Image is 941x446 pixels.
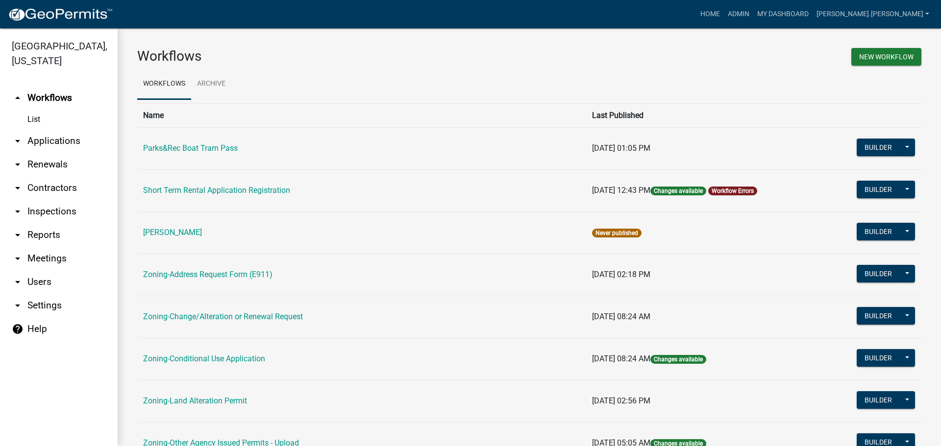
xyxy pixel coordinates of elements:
span: [DATE] 08:24 AM [592,354,650,363]
button: Builder [857,307,900,325]
span: [DATE] 08:24 AM [592,312,650,321]
i: arrow_drop_down [12,159,24,170]
a: Parks&Rec Boat Tram Pass [143,143,238,153]
a: Home [696,5,724,23]
i: arrow_drop_down [12,182,24,194]
a: My Dashboard [753,5,813,23]
a: Zoning-Change/Alteration or Renewal Request [143,312,303,321]
span: [DATE] 01:05 PM [592,143,650,153]
th: Last Published [586,103,826,127]
span: Never published [592,229,642,237]
button: Builder [857,391,900,409]
button: Builder [857,139,900,156]
i: arrow_drop_down [12,300,24,311]
a: Archive [191,69,231,100]
a: Zoning-Conditional Use Application [143,354,265,363]
a: [PERSON_NAME].[PERSON_NAME] [813,5,933,23]
h3: Workflows [137,48,522,65]
a: [PERSON_NAME] [143,228,202,237]
i: arrow_drop_up [12,92,24,104]
a: Zoning-Land Alteration Permit [143,396,247,405]
a: Admin [724,5,753,23]
button: Builder [857,181,900,198]
th: Name [137,103,586,127]
a: Workflows [137,69,191,100]
span: [DATE] 02:56 PM [592,396,650,405]
a: Short Term Rental Application Registration [143,186,290,195]
button: Builder [857,223,900,240]
i: arrow_drop_down [12,276,24,288]
i: help [12,323,24,335]
i: arrow_drop_down [12,253,24,264]
i: arrow_drop_down [12,229,24,241]
i: arrow_drop_down [12,135,24,147]
a: Workflow Errors [712,188,754,194]
span: Changes available [650,187,706,195]
span: Changes available [650,355,706,364]
i: arrow_drop_down [12,206,24,217]
a: Zoning-Address Request Form (E911) [143,270,272,279]
span: [DATE] 02:18 PM [592,270,650,279]
button: New Workflow [851,48,921,66]
span: [DATE] 12:43 PM [592,186,650,195]
button: Builder [857,265,900,282]
button: Builder [857,349,900,367]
